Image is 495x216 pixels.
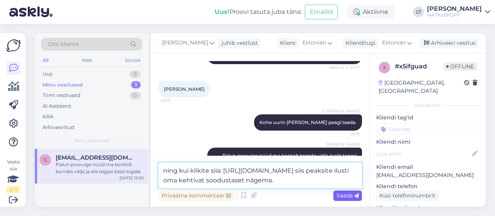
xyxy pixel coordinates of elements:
[277,39,296,47] div: Klient
[305,5,338,19] button: Emailid
[6,186,20,193] div: 2 / 3
[427,6,482,12] div: [PERSON_NAME]
[162,39,208,47] span: [PERSON_NAME]
[427,12,482,18] div: MATKaSPORT
[43,70,52,78] div: Uus
[413,7,424,17] div: LT
[159,190,234,201] div: Privaatne kommentaar
[427,6,490,18] a: [PERSON_NAME]MATKaSPORT
[43,81,83,89] div: Minu vestlused
[218,39,258,47] div: juhib vestlust
[376,204,480,212] p: Klienditeekond
[123,55,142,65] div: Socials
[131,81,141,89] div: 1
[41,55,50,65] div: All
[56,161,144,175] div: Palun proovige nüüd ma kontolt korraks välja ja siis tagasi sisse logida.
[43,92,80,99] div: Tiimi vestlused
[130,92,141,99] div: 0
[159,163,362,188] textarea: ning kui klikite siia: [URL][DOMAIN_NAME] siis peaksite ilusti oma kehtivat soodustaset nägema.
[222,153,358,165] span: Palun proovige nüüd ma kontolt korraks välja ja siis tagasi sisse logida.
[322,108,360,114] span: E-[PERSON_NAME]
[48,40,79,48] span: Otsi kliente
[164,86,205,92] span: [PERSON_NAME]
[376,114,480,122] p: Kliendi tag'id
[326,141,360,147] span: [PERSON_NAME]
[376,182,480,190] p: Kliendi telefon
[215,8,229,15] b: Uus!
[443,62,477,71] span: Offline
[6,39,21,52] img: Askly Logo
[376,102,480,109] div: Kliendi info
[44,157,47,163] span: g
[379,79,464,95] div: [GEOGRAPHIC_DATA], [GEOGRAPHIC_DATA]
[377,150,471,158] input: Lisa nimi
[302,39,326,47] span: Estonian
[347,5,394,19] div: Aktiivne
[56,154,136,161] span: genofen@gmail.com
[376,163,480,171] p: Kliendi email
[74,137,109,144] span: Minu vestlused
[215,7,302,17] div: Proovi tasuta juba täna:
[130,70,141,78] div: 0
[376,190,439,201] div: Küsi telefoninumbrit
[80,55,94,65] div: Web
[376,171,480,179] p: [EMAIL_ADDRESS][DOMAIN_NAME]
[343,39,376,47] div: Klienditugi
[395,62,443,71] div: # x5ifguad
[259,119,357,125] span: Kohe uurin [PERSON_NAME] peagi teada.
[329,65,360,70] span: Nähtud ✓ 10:07
[376,123,480,135] input: Lisa tag
[382,39,406,47] span: Estonian
[43,102,71,110] div: AI Assistent
[43,124,74,131] div: Arhiveeritud
[6,158,20,193] div: Vaata siia
[331,131,360,137] span: 10:19
[383,65,386,70] span: x
[119,175,144,181] div: [DATE] 10:30
[419,38,479,48] div: Arhiveeri vestlus
[336,192,359,199] span: Saada
[376,138,480,146] p: Kliendi nimi
[161,98,190,104] span: 10:19
[43,113,54,121] div: Kõik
